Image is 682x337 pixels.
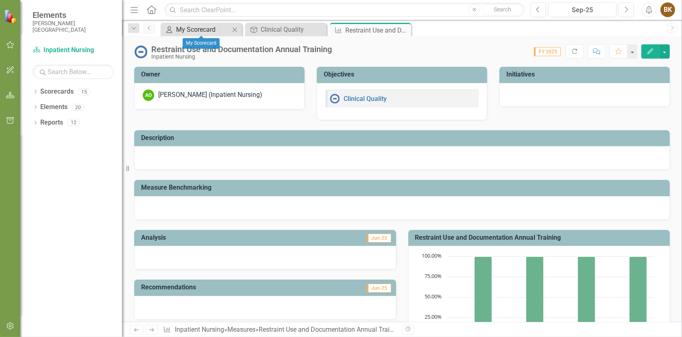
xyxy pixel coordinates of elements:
[175,326,224,333] a: Inpatient Nursing
[151,45,332,54] div: Restraint Use and Documentation Annual Training
[227,326,255,333] a: Measures
[33,46,114,55] a: Inpatient Nursing
[425,313,442,320] text: 25.00%
[165,3,525,17] input: Search ClearPoint...
[534,47,561,56] span: FY 2025
[141,184,666,191] h3: Measure Benchmarking
[247,24,325,35] a: Clinical Quality
[163,325,396,335] div: » »
[40,118,63,127] a: Reports
[344,95,387,103] a: Clinical Quality
[259,326,402,333] div: Restraint Use and Documentation Annual Training
[33,10,114,20] span: Elements
[33,65,114,79] input: Search Below...
[506,71,666,78] h3: Initiatives
[176,24,230,35] div: My Scorecard
[141,71,301,78] h3: Owner
[367,284,391,293] span: Jun-25
[67,119,80,126] div: 12
[367,234,391,243] span: Jun-25
[415,234,666,241] h3: Restraint Use and Documentation Annual Training
[425,293,442,300] text: 50.00%
[4,9,18,24] img: ClearPoint Strategy
[151,54,332,60] div: Inpatient Nursing
[143,90,154,101] div: AO
[40,103,68,112] a: Elements
[163,24,230,35] a: My Scorecard
[141,234,266,241] h3: Analysis
[422,252,442,259] text: 100.00%
[330,94,340,103] img: No Information
[141,134,666,142] h3: Description
[324,71,483,78] h3: Objectives
[345,25,409,35] div: Restraint Use and Documentation Annual Training
[494,6,511,13] span: Search
[158,90,262,100] div: [PERSON_NAME] (Inpatient Nursing)
[183,38,220,49] div: My Scorecard
[33,20,114,33] small: [PERSON_NAME][GEOGRAPHIC_DATA]
[261,24,325,35] div: Clinical Quality
[72,104,85,111] div: 20
[78,88,91,95] div: 15
[425,272,442,280] text: 75.00%
[551,5,614,15] div: Sep-25
[40,87,74,96] a: Scorecards
[134,45,147,58] img: No Information
[548,2,617,17] button: Sep-25
[660,2,675,17] button: BK
[482,4,523,15] button: Search
[141,284,313,291] h3: Recommendations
